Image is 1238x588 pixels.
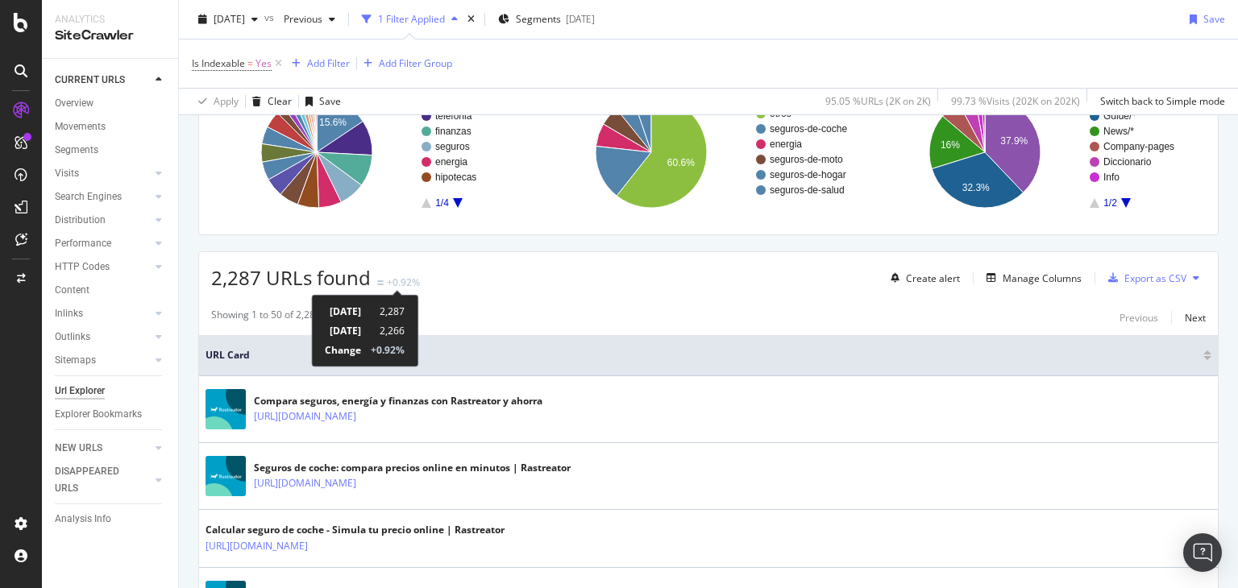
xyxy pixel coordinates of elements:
[55,142,167,159] a: Segments
[55,406,142,423] div: Explorer Bookmarks
[464,11,478,27] div: times
[379,56,452,70] div: Add Filter Group
[277,6,342,32] button: Previous
[980,268,1082,288] button: Manage Columns
[884,265,960,291] button: Create alert
[55,165,151,182] a: Visits
[492,6,601,32] button: Segments[DATE]
[1103,197,1117,209] text: 1/2
[214,94,239,108] div: Apply
[1003,271,1082,285] div: Manage Columns
[254,461,571,475] div: Seguros de coche: compara precios online en minutos | Rastreator
[268,94,292,108] div: Clear
[254,475,356,491] a: [URL][DOMAIN_NAME]
[55,142,98,159] div: Segments
[211,308,355,327] div: Showing 1 to 50 of 2,287 entries
[319,94,341,108] div: Save
[435,141,470,152] text: seguros
[361,321,405,341] td: 2,266
[55,352,151,369] a: Sitemaps
[377,280,384,285] img: Equal
[55,282,167,299] a: Content
[1103,141,1174,152] text: Company-pages
[55,352,96,369] div: Sitemaps
[770,139,802,150] text: energia
[206,389,246,429] img: main image
[55,118,106,135] div: Movements
[770,169,846,180] text: seguros-de-hogar
[55,235,151,252] a: Performance
[206,348,1199,362] span: URL Card
[55,282,89,299] div: Content
[55,95,93,112] div: Overview
[770,123,847,135] text: seguros-de-coche
[254,408,356,424] a: [URL][DOMAIN_NAME]
[667,157,694,168] text: 60.6%
[55,305,83,322] div: Inlinks
[55,463,151,497] a: DISAPPEARED URLS
[325,321,361,341] td: [DATE]
[55,118,167,135] a: Movements
[55,383,105,400] div: Url Explorer
[770,108,791,119] text: otros
[55,511,111,528] div: Analysis Info
[285,54,350,73] button: Add Filter
[357,54,452,73] button: Add Filter Group
[361,302,405,321] td: 2,287
[55,188,122,205] div: Search Engines
[1120,308,1158,327] button: Previous
[1103,126,1134,137] text: News/*
[55,259,110,275] div: HTTP Codes
[435,110,472,122] text: telefonia
[325,302,361,321] td: [DATE]
[247,56,253,70] span: =
[307,56,350,70] div: Add Filter
[192,6,264,32] button: [DATE]
[211,264,371,291] span: 2,287 URLs found
[254,394,542,408] div: Compara seguros, energía y finanzas con Rastreator y ahorra
[55,329,90,346] div: Outlinks
[435,156,467,168] text: energia
[264,10,277,24] span: vs
[325,341,361,360] td: Change
[192,56,245,70] span: Is Indexable
[546,82,868,222] div: A chart.
[435,126,472,137] text: finanzas
[951,94,1080,108] div: 99.73 % Visits ( 202K on 202K )
[566,12,595,26] div: [DATE]
[1100,94,1225,108] div: Switch back to Simple mode
[1183,533,1222,572] div: Open Intercom Messenger
[55,440,151,457] a: NEW URLS
[1203,12,1225,26] div: Save
[192,89,239,114] button: Apply
[55,235,111,252] div: Performance
[277,12,322,26] span: Previous
[1185,308,1206,327] button: Next
[255,52,272,75] span: Yes
[55,406,167,423] a: Explorer Bookmarks
[770,154,843,165] text: seguros-de-moto
[319,117,347,128] text: 15.6%
[1001,135,1028,147] text: 37.9%
[211,82,534,222] svg: A chart.
[206,523,505,537] div: Calcular seguro de coche - Simula tu precio online | Rastreator
[55,329,151,346] a: Outlinks
[378,12,445,26] div: 1 Filter Applied
[214,12,245,26] span: 2025 Sep. 30th
[206,456,246,496] img: main image
[55,27,165,45] div: SiteCrawler
[879,82,1202,222] div: A chart.
[246,89,292,114] button: Clear
[906,271,960,285] div: Create alert
[1185,311,1206,325] div: Next
[55,72,151,89] a: CURRENT URLS
[516,12,561,26] span: Segments
[55,72,125,89] div: CURRENT URLS
[1103,156,1152,168] text: Diccionario
[371,343,405,357] div: +0.92%
[770,184,845,196] text: seguros-de-salud
[55,305,151,322] a: Inlinks
[55,188,151,205] a: Search Engines
[55,259,151,275] a: HTTP Codes
[55,165,79,182] div: Visits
